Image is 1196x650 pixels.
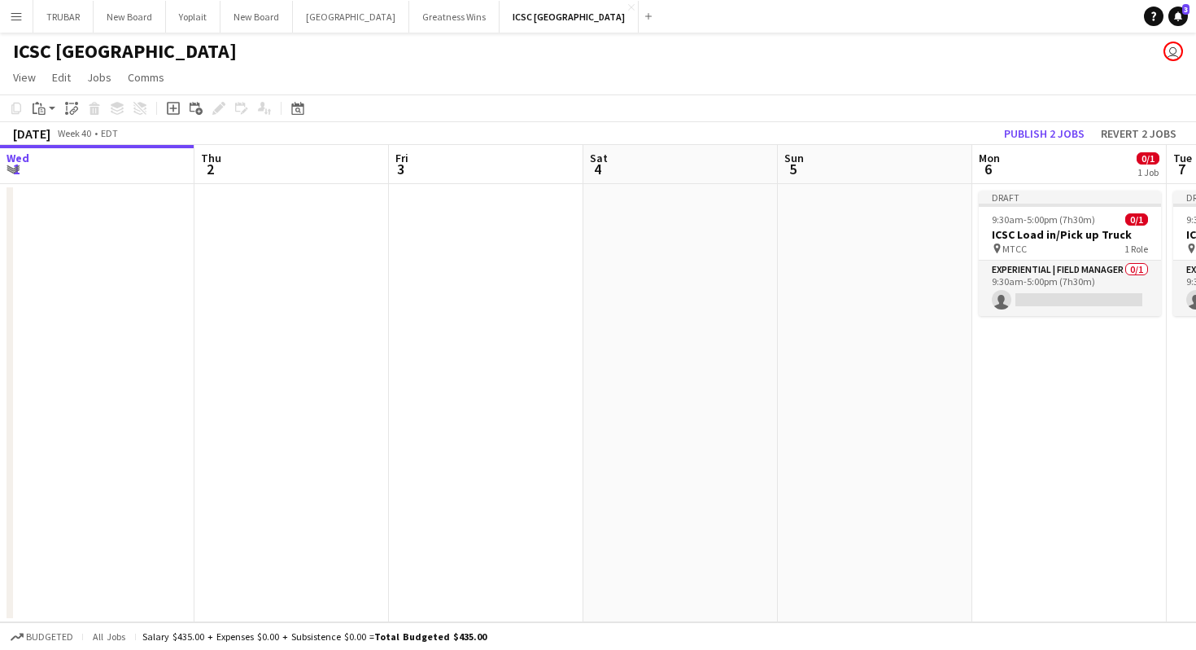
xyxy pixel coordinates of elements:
button: New Board [94,1,166,33]
div: 1 Job [1137,166,1159,178]
app-job-card: Draft9:30am-5:00pm (7h30m)0/1ICSC Load in/Pick up Truck MTCC1 RoleExperiential | Field Manager0/1... [979,191,1161,316]
div: Draft [979,191,1161,204]
button: Budgeted [8,628,76,646]
h1: ICSC [GEOGRAPHIC_DATA] [13,39,237,64]
span: 9:30am-5:00pm (7h30m) [992,213,1095,226]
div: Salary $435.00 + Expenses $0.00 + Subsistence $0.00 = [142,630,487,643]
span: 3 [393,160,408,178]
span: 1 [4,160,29,178]
button: New Board [220,1,293,33]
span: Total Budgeted $435.00 [374,630,487,643]
h3: ICSC Load in/Pick up Truck [979,227,1161,242]
button: TRUBAR [33,1,94,33]
span: Edit [52,70,71,85]
span: Mon [979,151,1000,165]
span: Sun [784,151,804,165]
a: Edit [46,67,77,88]
a: Comms [121,67,171,88]
app-card-role: Experiential | Field Manager0/19:30am-5:00pm (7h30m) [979,261,1161,316]
span: Thu [201,151,221,165]
span: Budgeted [26,631,73,643]
app-user-avatar: Jamaal Jemmott [1163,42,1183,61]
span: Fri [395,151,408,165]
button: Publish 2 jobs [997,123,1091,144]
button: Yoplait [166,1,220,33]
span: View [13,70,36,85]
button: Greatness Wins [409,1,500,33]
a: Jobs [81,67,118,88]
span: Week 40 [54,127,94,139]
span: Tue [1173,151,1192,165]
span: 0/1 [1137,152,1159,165]
span: 5 [782,160,804,178]
button: ICSC [GEOGRAPHIC_DATA] [500,1,639,33]
div: EDT [101,127,118,139]
a: 3 [1168,7,1188,26]
span: 0/1 [1125,213,1148,226]
span: Comms [128,70,164,85]
a: View [7,67,42,88]
div: [DATE] [13,125,50,142]
span: 3 [1182,4,1189,15]
button: [GEOGRAPHIC_DATA] [293,1,409,33]
span: MTCC [1002,243,1027,255]
button: Revert 2 jobs [1094,123,1183,144]
span: 2 [199,160,221,178]
span: 7 [1171,160,1192,178]
span: 1 Role [1124,243,1148,255]
span: 6 [976,160,1000,178]
span: Wed [7,151,29,165]
span: Jobs [87,70,111,85]
span: Sat [590,151,608,165]
span: All jobs [89,630,129,643]
span: 4 [587,160,608,178]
